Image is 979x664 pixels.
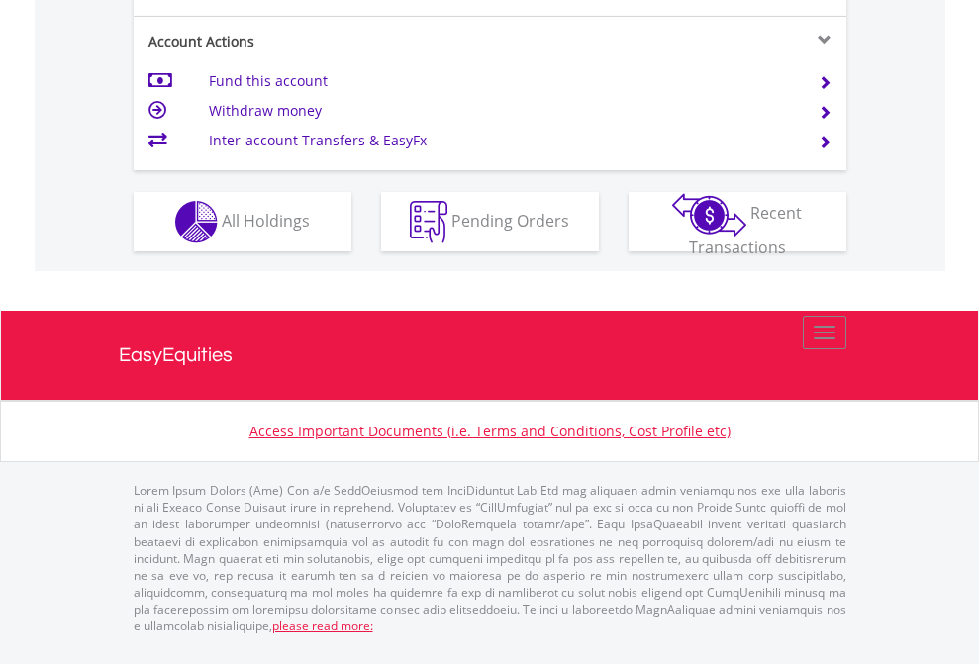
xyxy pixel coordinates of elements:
[451,209,569,231] span: Pending Orders
[629,192,846,251] button: Recent Transactions
[209,66,794,96] td: Fund this account
[222,209,310,231] span: All Holdings
[134,482,846,634] p: Lorem Ipsum Dolors (Ame) Con a/e SeddOeiusmod tem InciDiduntut Lab Etd mag aliquaen admin veniamq...
[272,617,373,634] a: please read more:
[119,311,861,400] a: EasyEquities
[209,126,794,155] td: Inter-account Transfers & EasyFx
[410,201,447,243] img: pending_instructions-wht.png
[134,192,351,251] button: All Holdings
[134,32,490,51] div: Account Actions
[249,422,731,440] a: Access Important Documents (i.e. Terms and Conditions, Cost Profile etc)
[381,192,599,251] button: Pending Orders
[209,96,794,126] td: Withdraw money
[175,201,218,243] img: holdings-wht.png
[672,193,746,237] img: transactions-zar-wht.png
